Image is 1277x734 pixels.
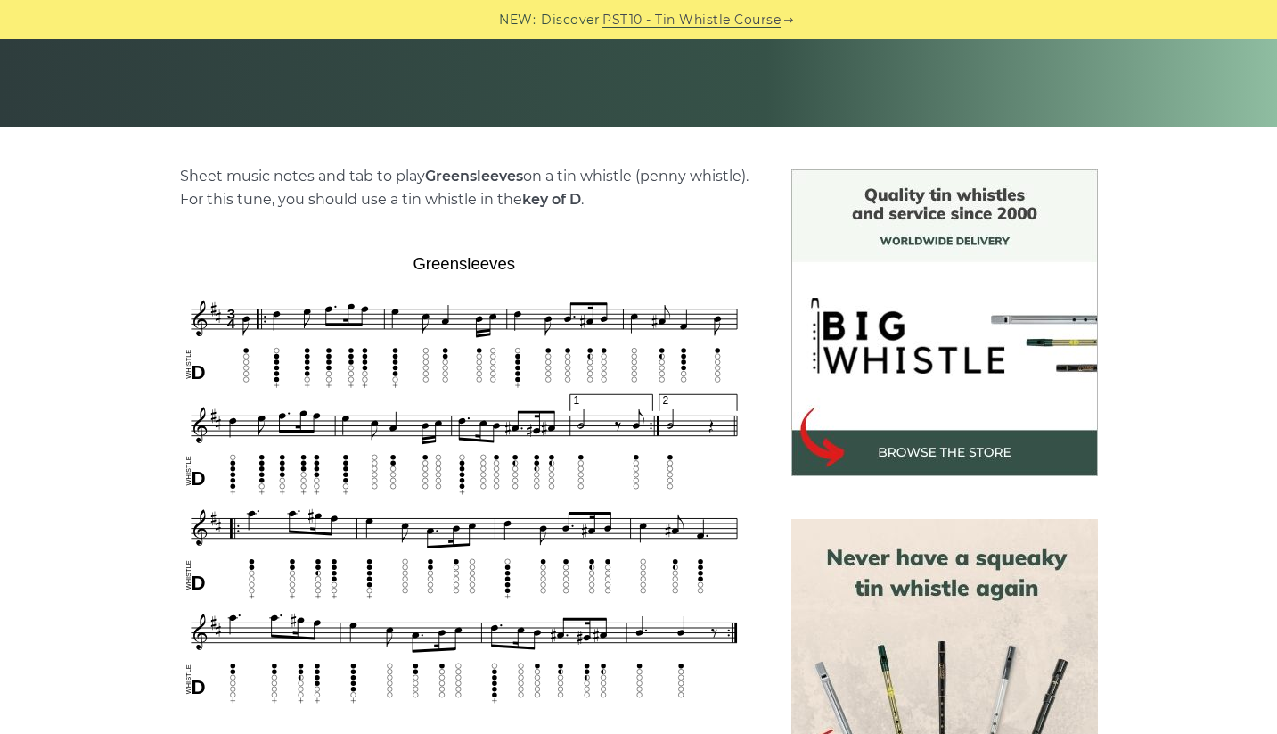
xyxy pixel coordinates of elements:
strong: key of D [522,191,581,208]
img: Greensleeves Tin Whistle Tab & Sheet Music [180,248,749,709]
img: BigWhistle Tin Whistle Store [791,169,1098,476]
a: PST10 - Tin Whistle Course [602,10,781,30]
span: NEW: [499,10,536,30]
span: Discover [541,10,600,30]
strong: Greensleeves [425,168,523,185]
p: Sheet music notes and tab to play on a tin whistle (penny whistle). For this tune, you should use... [180,165,749,211]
